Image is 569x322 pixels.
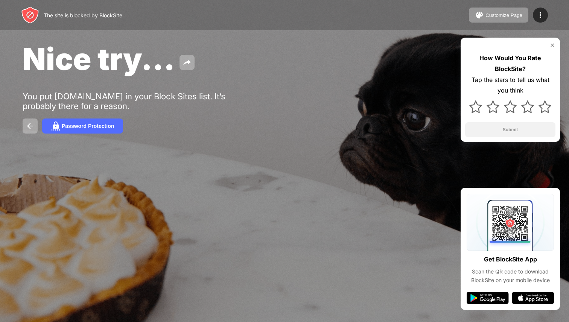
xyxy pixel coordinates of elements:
button: Customize Page [469,8,528,23]
img: password.svg [51,122,60,131]
img: star.svg [521,100,534,113]
div: The site is blocked by BlockSite [44,12,122,18]
span: Nice try... [23,41,175,77]
img: star.svg [504,100,517,113]
div: Scan the QR code to download BlockSite on your mobile device [467,267,554,284]
img: back.svg [26,122,35,131]
img: star.svg [487,100,499,113]
img: header-logo.svg [21,6,39,24]
img: pallet.svg [475,11,484,20]
img: qrcode.svg [467,194,554,251]
img: star.svg [469,100,482,113]
div: Customize Page [485,12,522,18]
img: share.svg [183,58,192,67]
img: star.svg [539,100,551,113]
img: menu-icon.svg [536,11,545,20]
div: Password Protection [62,123,114,129]
div: Tap the stars to tell us what you think [465,74,555,96]
img: rate-us-close.svg [549,42,555,48]
div: You put [DOMAIN_NAME] in your Block Sites list. It’s probably there for a reason. [23,91,255,111]
button: Submit [465,122,555,137]
img: app-store.svg [512,292,554,304]
img: google-play.svg [467,292,509,304]
button: Password Protection [42,118,123,134]
div: Get BlockSite App [484,254,537,265]
div: How Would You Rate BlockSite? [465,53,555,74]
